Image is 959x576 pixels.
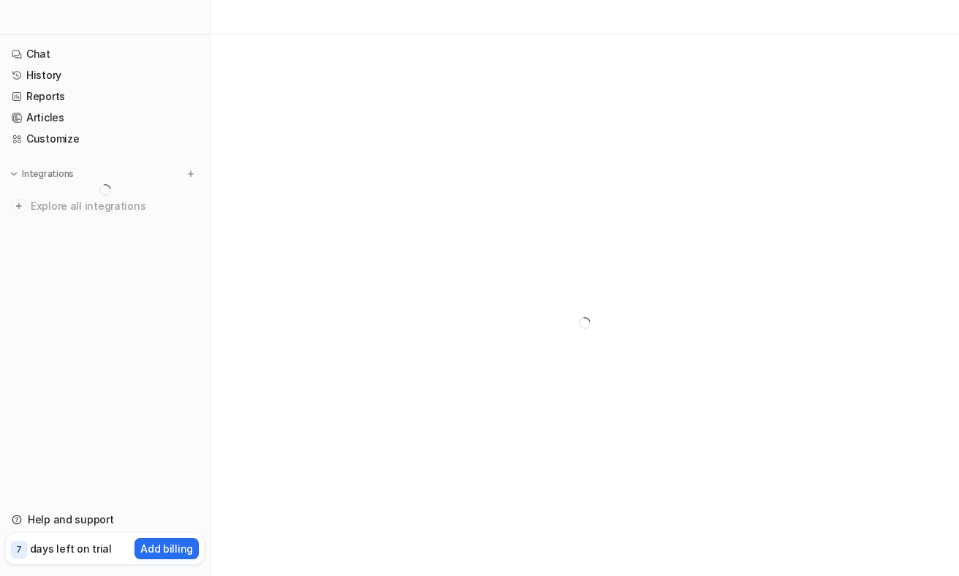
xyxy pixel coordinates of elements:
[22,168,74,180] p: Integrations
[6,129,204,149] a: Customize
[31,194,198,218] span: Explore all integrations
[12,199,26,213] img: explore all integrations
[16,543,22,556] p: 7
[6,196,204,216] a: Explore all integrations
[6,65,204,86] a: History
[9,169,19,179] img: expand menu
[6,86,204,107] a: Reports
[30,541,112,556] p: days left on trial
[6,107,204,128] a: Articles
[6,509,204,530] a: Help and support
[6,167,78,181] button: Integrations
[140,541,193,556] p: Add billing
[6,44,204,64] a: Chat
[186,169,196,179] img: menu_add.svg
[134,538,199,559] button: Add billing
